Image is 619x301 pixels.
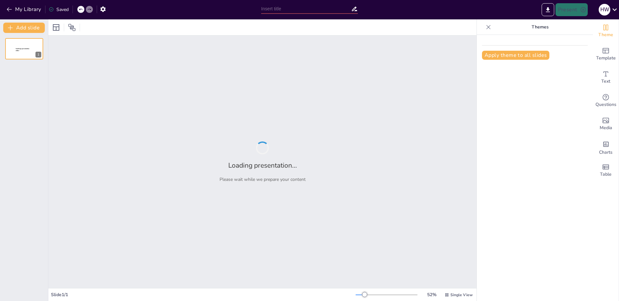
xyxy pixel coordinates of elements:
div: Change the overall theme [593,19,619,43]
div: Saved [49,6,69,13]
button: Export to PowerPoint [542,3,554,16]
h2: Loading presentation... [228,161,297,170]
div: Add ready made slides [593,43,619,66]
button: Present [555,3,588,16]
div: Add charts and graphs [593,136,619,159]
span: Template [596,55,616,62]
p: Themes [494,19,586,35]
div: 52 % [424,292,439,298]
div: Add text boxes [593,66,619,89]
div: Sendsteps presentation editor1 [5,38,43,59]
div: 1 [35,52,41,57]
span: Position [68,24,76,31]
input: Insert title [261,4,351,14]
button: Apply theme to all slides [482,51,549,60]
div: Layout [51,22,61,33]
button: H W [599,3,610,16]
span: Table [600,171,612,178]
span: Media [600,124,612,131]
div: Get real-time input from your audience [593,89,619,112]
span: Charts [599,149,613,156]
span: Theme [598,31,613,38]
span: Sendsteps presentation editor [16,48,29,52]
div: Add a table [593,159,619,182]
p: Please wait while we prepare your content [220,176,306,182]
span: Questions [595,101,616,108]
div: H W [599,4,610,16]
span: Single View [450,292,473,297]
div: Add images, graphics, shapes or video [593,112,619,136]
button: Add slide [3,23,45,33]
button: My Library [5,4,44,15]
span: Text [601,78,610,85]
div: Slide 1 / 1 [51,292,356,298]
